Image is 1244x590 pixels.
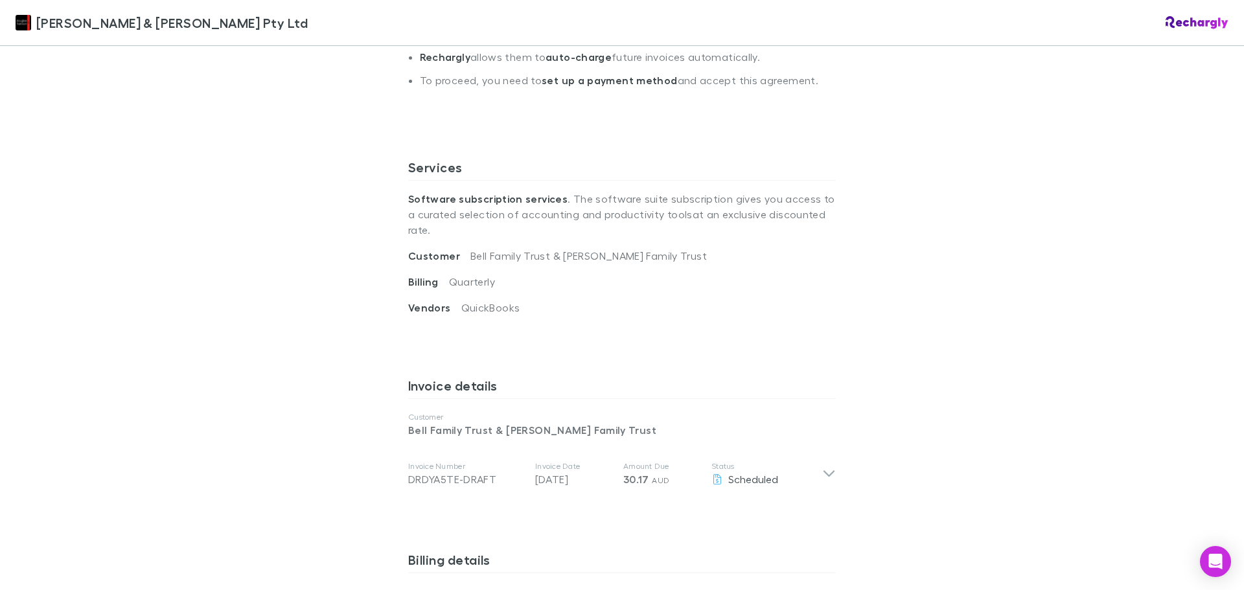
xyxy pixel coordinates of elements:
[408,159,836,180] h3: Services
[1166,16,1228,29] img: Rechargly Logo
[408,378,836,398] h3: Invoice details
[461,301,520,313] span: QuickBooks
[408,181,836,248] p: . The software suite subscription gives you access to a curated selection of accounting and produ...
[408,301,461,314] span: Vendors
[449,275,495,288] span: Quarterly
[535,471,613,487] p: [DATE]
[408,412,836,422] p: Customer
[408,461,525,471] p: Invoice Number
[623,461,701,471] p: Amount Due
[420,51,470,63] strong: Rechargly
[546,51,612,63] strong: auto-charge
[16,15,31,30] img: Douglas & Harrison Pty Ltd's Logo
[652,475,669,485] span: AUD
[36,13,308,32] span: [PERSON_NAME] & [PERSON_NAME] Pty Ltd
[408,249,470,262] span: Customer
[470,249,707,262] span: Bell Family Trust & [PERSON_NAME] Family Trust
[408,552,836,573] h3: Billing details
[623,473,649,486] span: 30.17
[711,461,822,471] p: Status
[408,422,836,438] p: Bell Family Trust & [PERSON_NAME] Family Trust
[728,473,778,485] span: Scheduled
[420,74,836,97] li: To proceed, you need to and accept this agreement.
[542,74,677,87] strong: set up a payment method
[408,471,525,487] div: DRDYA5TE-DRAFT
[420,51,836,74] li: allows them to future invoices automatically.
[1200,546,1231,577] div: Open Intercom Messenger
[535,461,613,471] p: Invoice Date
[408,192,568,205] strong: Software subscription services
[398,448,846,500] div: Invoice NumberDRDYA5TE-DRAFTInvoice Date[DATE]Amount Due30.17 AUDStatusScheduled
[408,275,449,288] span: Billing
